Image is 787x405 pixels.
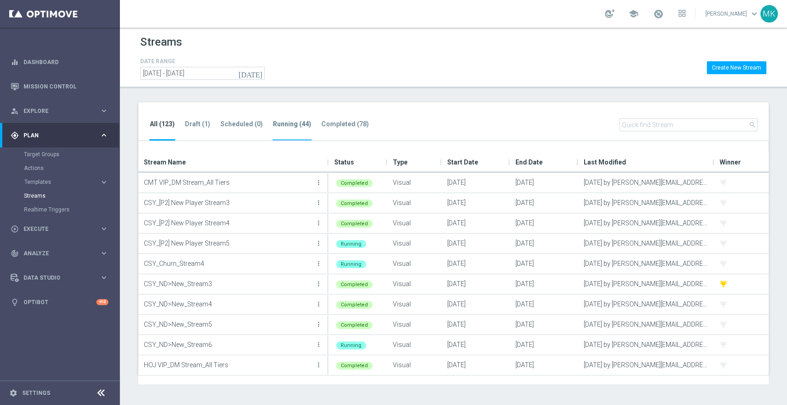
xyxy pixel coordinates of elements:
[315,240,322,247] i: more_vert
[144,338,313,352] p: CSY_ND>New_Stream6
[11,131,19,140] i: gps_fixed
[510,376,578,395] div: [DATE]
[9,389,18,397] i: settings
[387,234,442,253] div: Visual
[578,376,714,395] div: [DATE] by [PERSON_NAME][EMAIL_ADDRESS][DOMAIN_NAME]
[760,5,778,23] div: MK
[24,178,109,186] button: Templates keyboard_arrow_right
[24,179,90,185] span: Templates
[336,301,373,309] div: Completed
[336,220,373,228] div: Completed
[336,200,373,207] div: Completed
[315,219,322,227] i: more_vert
[749,9,759,19] span: keyboard_arrow_down
[578,213,714,233] div: [DATE] by [PERSON_NAME][EMAIL_ADDRESS][DOMAIN_NAME]
[578,274,714,294] div: [DATE] by [PERSON_NAME][EMAIL_ADDRESS][DOMAIN_NAME]
[442,193,510,213] div: [DATE]
[24,226,100,232] span: Execute
[100,106,108,115] i: keyboard_arrow_right
[336,321,373,329] div: Completed
[24,290,96,314] a: Optibot
[144,257,313,270] p: CSY_Churn_Stream4
[387,193,442,213] div: Visual
[144,196,313,210] p: CSY_[P2] New Player Stream3
[144,236,313,250] p: CSY_[P2] New Player Stream5
[24,161,119,175] div: Actions
[387,355,442,375] div: Visual
[140,67,265,80] input: Select date range
[144,297,313,311] p: CSY_ND>New_Stream4
[334,153,354,171] span: Status
[140,58,265,65] h4: DATE RANGE
[11,131,100,140] div: Plan
[578,335,714,355] div: [DATE] by [PERSON_NAME][EMAIL_ADDRESS][DOMAIN_NAME]
[578,193,714,213] div: [DATE] by [PERSON_NAME][EMAIL_ADDRESS][DOMAIN_NAME]
[314,315,323,334] button: more_vert
[11,58,19,66] i: equalizer
[11,290,108,314] div: Optibot
[24,179,100,185] div: Templates
[314,194,323,212] button: more_vert
[515,153,543,171] span: End Date
[10,59,109,66] div: equalizer Dashboard
[314,234,323,252] button: more_vert
[24,206,96,213] a: Realtime Triggers
[578,315,714,335] div: [DATE] by [PERSON_NAME][EMAIL_ADDRESS][DOMAIN_NAME]
[510,213,578,233] div: [DATE]
[510,254,578,274] div: [DATE]
[238,69,263,77] i: [DATE]
[144,216,313,230] p: CSY_[P2] New Player Stream4
[336,281,373,288] div: Completed
[140,35,182,49] h1: Streams
[100,178,108,187] i: keyboard_arrow_right
[336,260,366,268] div: Running
[510,315,578,335] div: [DATE]
[100,131,108,140] i: keyboard_arrow_right
[387,213,442,233] div: Visual
[314,214,323,232] button: more_vert
[387,254,442,274] div: Visual
[10,274,109,282] div: Data Studio keyboard_arrow_right
[628,9,639,19] span: school
[578,173,714,193] div: [DATE] by [PERSON_NAME][EMAIL_ADDRESS][DOMAIN_NAME]
[442,335,510,355] div: [DATE]
[11,298,19,306] i: lightbulb
[315,361,322,369] i: more_vert
[442,254,510,274] div: [DATE]
[24,147,119,161] div: Target Groups
[321,120,369,128] tab-header: Completed (78)
[11,249,19,258] i: track_changes
[96,299,108,305] div: +10
[315,341,322,348] i: more_vert
[314,173,323,192] button: more_vert
[150,120,175,128] tab-header: All (123)
[10,250,109,257] button: track_changes Analyze keyboard_arrow_right
[336,179,373,187] div: Completed
[11,50,108,74] div: Dashboard
[584,153,626,171] span: Last Modified
[442,294,510,314] div: [DATE]
[510,355,578,375] div: [DATE]
[24,275,100,281] span: Data Studio
[10,107,109,115] button: person_search Explore keyboard_arrow_right
[315,300,322,308] i: more_vert
[314,356,323,374] button: more_vert
[24,108,100,114] span: Explore
[273,120,311,128] tab-header: Running (44)
[10,299,109,306] button: lightbulb Optibot +10
[11,249,100,258] div: Analyze
[24,203,119,217] div: Realtime Triggers
[442,173,510,193] div: [DATE]
[24,189,119,203] div: Streams
[510,173,578,193] div: [DATE]
[314,335,323,354] button: more_vert
[10,225,109,233] button: play_circle_outline Execute keyboard_arrow_right
[10,132,109,139] button: gps_fixed Plan keyboard_arrow_right
[144,153,186,171] span: Stream Name
[24,164,96,172] a: Actions
[10,83,109,90] button: Mission Control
